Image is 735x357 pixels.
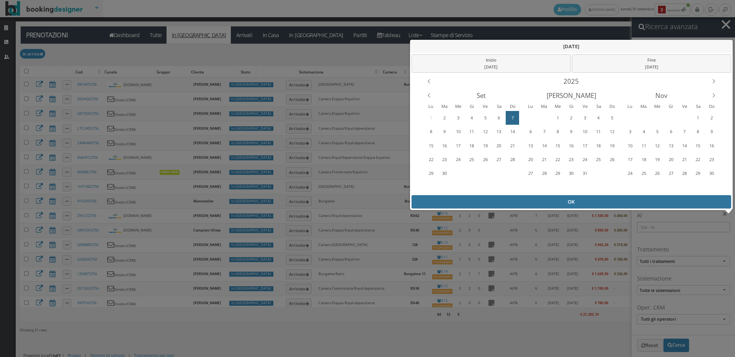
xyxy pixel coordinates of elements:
div: Venerdì, Ottobre 24 [578,153,591,166]
div: Martedì, Settembre 30 [537,111,550,124]
div: Domenica, Novembre 16 [705,139,718,152]
div: Domenica [705,103,719,111]
div: 18 [466,140,478,152]
div: Giovedì, Novembre 20 [664,153,677,166]
div: Sabato, Ottobre 25 [592,153,605,166]
div: 26 [479,153,491,166]
div: Next Year [707,74,721,88]
div: OK [412,195,732,209]
div: Martedì, Novembre 18 [637,153,650,166]
div: Mercoledì, Dicembre 3 [651,181,664,194]
div: 7 [506,112,518,124]
div: Martedì, Settembre 9 [438,125,451,139]
div: Lunedì, Dicembre 1 [624,181,637,194]
div: Lunedì, Settembre 8 [425,125,438,139]
div: Martedì [537,103,551,111]
div: Domenica, Ottobre 5 [606,111,619,124]
div: Venerdì, Ottobre 3 [479,166,492,180]
div: 27 [665,167,677,179]
div: 1 [692,112,704,124]
div: Mercoledì, Ottobre 1 [452,166,465,180]
div: Domenica [605,103,619,111]
div: Martedì [438,103,451,111]
div: Domenica, Settembre 21 [506,139,519,152]
div: 20 [665,153,677,166]
div: 10 [579,126,591,138]
div: Previous Year [422,74,436,88]
div: 21 [679,153,691,166]
div: Lunedì, Novembre 3 [524,181,537,194]
div: 12 [606,126,618,138]
div: Mercoledì, Novembre 19 [651,153,664,166]
div: Venerdì, Ottobre 17 [578,139,591,152]
div: Mercoledì, Settembre 24 [452,153,465,166]
div: Domenica, Ottobre 26 [606,153,619,166]
div: Previous Month [422,88,436,103]
div: Lunedì, Settembre 29 [524,111,537,124]
div: Lunedì, Ottobre 27 [524,166,537,180]
div: 19 [652,153,663,166]
div: Lunedì, Ottobre 6 [524,125,537,139]
div: 8 [425,126,437,138]
div: Sabato, Ottobre 18 [592,139,605,152]
div: 18 [638,153,650,166]
div: Venerdì [678,103,691,111]
div: Sabato, Ottobre 11 [492,181,505,194]
div: Venerdì, Ottobre 31 [578,166,591,180]
div: Domenica, Novembre 23 [705,153,718,166]
div: 16 [439,140,451,152]
div: Giovedì, Settembre 4 [465,111,478,124]
div: Martedì, Ottobre 28 [637,111,650,124]
div: [DATE] [410,40,733,53]
div: 22 [425,153,437,166]
div: Sabato, Novembre 1 [592,166,605,180]
div: Mercoledì, Settembre 10 [452,125,465,139]
div: 28 [679,167,691,179]
div: 6 [493,112,505,124]
div: Venerdì, Novembre 21 [678,153,691,166]
div: 25 [638,167,650,179]
div: Venerdì, Ottobre 10 [578,125,591,139]
div: Martedì, Novembre 25 [637,166,650,180]
div: Inizio [412,54,571,73]
div: 11 [593,126,604,138]
div: Venerdì [479,103,492,111]
div: 25 [593,153,604,166]
div: Oggi, Lunedì, Settembre 1 [425,111,438,124]
div: Lunedì [524,103,537,111]
div: Mercoledì [650,103,664,111]
div: Domenica, Ottobre 12 [606,125,619,139]
div: Sabato, Novembre 8 [691,125,704,139]
div: 31 [579,167,591,179]
div: 24 [624,167,636,179]
div: 2 [565,112,577,124]
div: 21 [506,140,518,152]
div: Sabato, Novembre 29 [691,166,704,180]
div: 23 [706,153,717,166]
div: Venerdì, Novembre 7 [578,181,591,194]
div: Mercoledì [451,103,465,111]
div: Martedì, Ottobre 7 [438,181,451,194]
div: [DATE] [575,64,728,71]
div: Mercoledì, Novembre 5 [551,181,564,194]
div: [DATE] [414,64,568,71]
div: Martedì, Novembre 4 [537,181,550,194]
div: 15 [692,140,704,152]
div: 7 [538,126,550,138]
div: Lunedì, Settembre 15 [425,139,438,152]
div: Martedì, Novembre 11 [637,139,650,152]
div: Domenica, Novembre 9 [606,181,619,194]
div: 17 [452,140,464,152]
div: 22 [692,153,704,166]
div: Ottobre [526,88,616,103]
div: Fine [572,54,731,73]
div: 14 [506,126,518,138]
div: 25 [466,153,478,166]
div: Venerdì, Settembre 12 [479,125,492,139]
div: Lunedì, Settembre 22 [425,153,438,166]
div: 17 [624,153,636,166]
div: 6 [525,126,537,138]
div: Sabato, Settembre 27 [492,153,505,166]
div: 9 [706,126,717,138]
div: Mercoledì, Ottobre 29 [551,166,564,180]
